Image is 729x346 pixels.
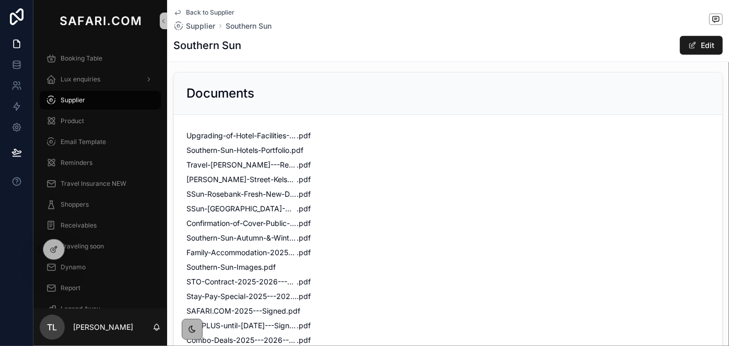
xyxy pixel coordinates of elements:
a: Email Template [40,133,161,151]
span: .pdf [289,145,303,156]
span: .pdf [297,130,311,141]
a: Lux enquiries [40,70,161,89]
span: Travel Insurance NEW [61,180,126,188]
span: Back to Supplier [186,8,234,17]
span: Supplier [186,21,215,31]
span: Traveling soon [61,242,104,250]
span: PROPLUS-until-[DATE]---Signed [186,320,297,331]
span: Booking Table [61,54,102,63]
a: Supplier [173,21,215,31]
span: .pdf [297,277,311,287]
span: .pdf [297,174,311,185]
a: Reminders [40,153,161,172]
a: Supplier [40,91,161,110]
span: .pdf [297,204,311,214]
span: .pdf [297,218,311,229]
a: Shoppers [40,195,161,214]
span: .pdf [297,335,311,345]
div: scrollable content [33,42,167,308]
span: Shoppers [61,200,89,209]
span: Southern-Sun-Images [186,262,262,272]
span: .pdf [262,262,276,272]
img: App logo [57,13,143,29]
span: .pdf [297,320,311,331]
span: .pdf [297,233,311,243]
span: Travel-[PERSON_NAME]---Registration-How-To---May-2022--v1.0 [186,160,297,170]
span: Stay-Pay-Special-2025---2026---Signed [186,291,297,302]
h1: Southern Sun [173,38,241,53]
span: Southern-Sun-Hotels-Portfolio [186,145,289,156]
a: Traveling soon [40,237,161,256]
span: Legend Away [61,305,100,313]
span: Combo-Deals-2025---2026---signed [186,335,297,345]
button: Edit [680,36,723,55]
span: [PERSON_NAME]-Street-Kelsey's-Group-Buffet-Dinner [186,174,297,185]
span: SAFARI.COM-2025---Signed [186,306,286,316]
a: Back to Supplier [173,8,234,17]
a: Product [40,112,161,130]
span: Reminders [61,159,92,167]
a: Booking Table [40,49,161,68]
span: Supplier [61,96,85,104]
p: [PERSON_NAME] [73,322,133,332]
span: Family-Accommodation-2025---2026 [186,247,297,258]
a: Travel Insurance NEW [40,174,161,193]
span: Confirmation-of-Cover-Public-Liability-Southern-Sun-2025-GROUP [186,218,297,229]
span: .pdf [297,189,311,199]
a: Southern Sun [226,21,272,31]
span: Southern-Sun-Autumn-&-Winter-G&C-Offers-2025 [186,233,297,243]
span: .pdf [286,306,300,316]
span: Product [61,117,84,125]
span: Dynamo [61,263,86,271]
span: .pdf [297,247,311,258]
span: Receivables [61,221,97,230]
span: .pdf [297,291,311,302]
span: SSun-[GEOGRAPHIC_DATA]-New-look-Hotel [186,204,297,214]
span: STO-Contract-2025-2026---Signed [186,277,297,287]
a: Report [40,279,161,297]
span: SSun-Rosebank-Fresh-New-Design [186,189,297,199]
span: Lux enquiries [61,75,100,83]
span: Upgrading-of-Hotel-Facilities---July-2024. [186,130,297,141]
span: Report [61,284,80,292]
a: Legend Away [40,300,161,318]
h2: Documents [186,85,254,102]
a: Dynamo [40,258,161,277]
span: TL [48,321,57,333]
a: Receivables [40,216,161,235]
span: Email Template [61,138,106,146]
span: .pdf [297,160,311,170]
